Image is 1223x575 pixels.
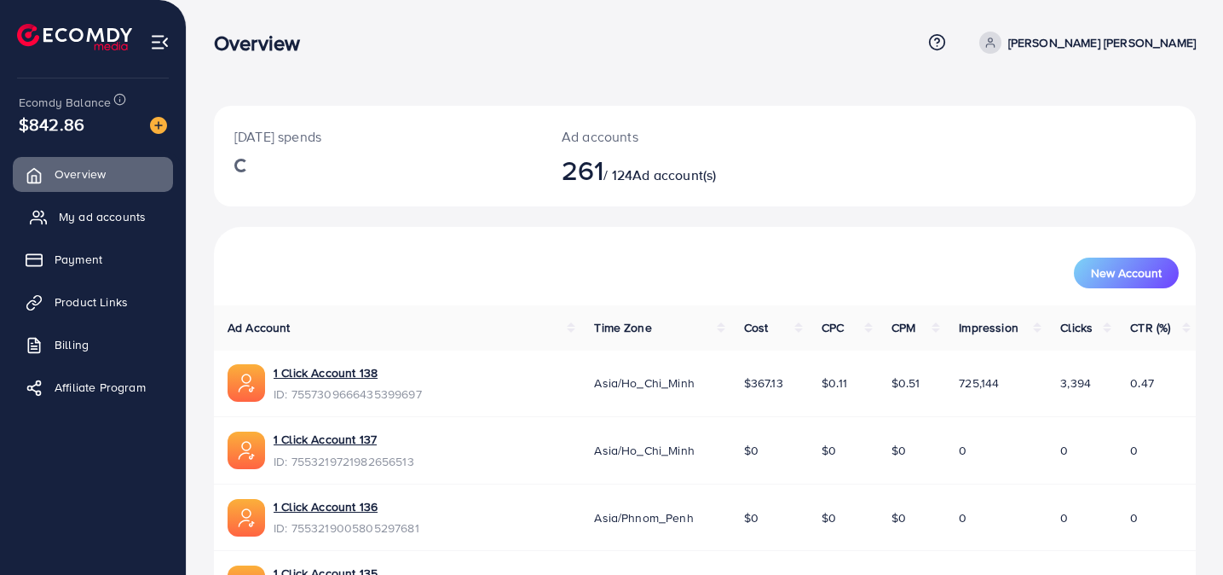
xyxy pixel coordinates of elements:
[13,285,173,319] a: Product Links
[55,336,89,353] span: Billing
[150,117,167,134] img: image
[744,509,759,526] span: $0
[1151,498,1210,562] iframe: Chat
[822,319,844,336] span: CPC
[13,200,173,234] a: My ad accounts
[744,319,769,336] span: Cost
[228,364,265,402] img: ic-ads-acc.e4c84228.svg
[1130,375,1154,392] span: 0.47
[274,520,419,537] span: ID: 7553219005805297681
[228,432,265,469] img: ic-ads-acc.e4c84228.svg
[59,208,146,225] span: My ad accounts
[744,442,759,459] span: $0
[55,166,106,183] span: Overview
[1130,509,1138,526] span: 0
[1130,319,1170,336] span: CTR (%)
[1060,375,1091,392] span: 3,394
[594,442,695,459] span: Asia/Ho_Chi_Minh
[214,31,314,55] h3: Overview
[19,112,84,136] span: $842.86
[1074,258,1179,288] button: New Account
[744,375,783,392] span: $367.13
[19,94,111,111] span: Ecomdy Balance
[55,379,146,396] span: Affiliate Program
[1060,442,1068,459] span: 0
[13,370,173,404] a: Affiliate Program
[274,386,422,403] span: ID: 7557309666435399697
[562,126,766,147] p: Ad accounts
[594,509,693,526] span: Asia/Phnom_Penh
[274,453,414,470] span: ID: 7553219721982656513
[891,319,915,336] span: CPM
[891,442,906,459] span: $0
[1008,32,1196,53] p: [PERSON_NAME] [PERSON_NAME]
[891,375,920,392] span: $0.51
[562,154,766,186] h2: / 124
[1091,267,1162,279] span: New Account
[228,499,265,537] img: ic-ads-acc.e4c84228.svg
[55,251,102,268] span: Payment
[228,319,291,336] span: Ad Account
[1130,442,1138,459] span: 0
[1060,319,1093,336] span: Clicks
[594,375,695,392] span: Asia/Ho_Chi_Minh
[562,150,603,189] span: 261
[13,328,173,362] a: Billing
[972,32,1196,54] a: [PERSON_NAME] [PERSON_NAME]
[959,319,1018,336] span: Impression
[234,126,521,147] p: [DATE] spends
[274,498,378,515] a: 1 Click Account 136
[822,442,836,459] span: $0
[13,242,173,276] a: Payment
[891,509,906,526] span: $0
[55,293,128,311] span: Product Links
[959,509,966,526] span: 0
[632,166,716,184] span: Ad account(s)
[13,157,173,191] a: Overview
[959,442,966,459] span: 0
[594,319,651,336] span: Time Zone
[150,32,170,52] img: menu
[274,431,377,448] a: 1 Click Account 137
[822,509,836,526] span: $0
[1060,509,1068,526] span: 0
[822,375,847,392] span: $0.11
[959,375,999,392] span: 725,144
[274,364,378,381] a: 1 Click Account 138
[17,24,132,50] img: logo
